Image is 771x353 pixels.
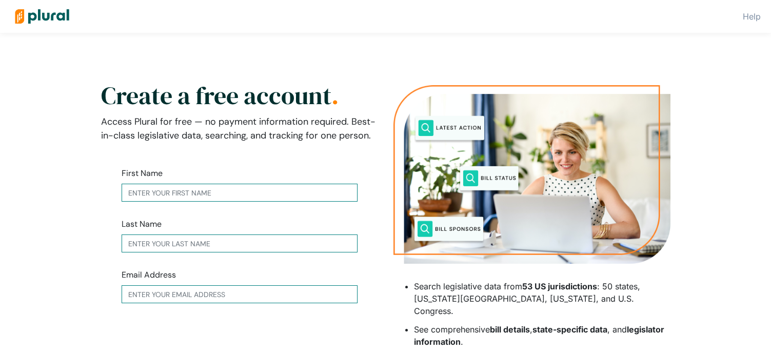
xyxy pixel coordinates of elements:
input: Enter your last name [122,234,358,252]
label: Email Address [122,269,176,281]
input: Enter your first name [122,184,358,202]
li: See comprehensive , , and . [414,323,670,348]
input: Enter your email address [122,285,358,303]
li: Search legislative data from : 50 states, [US_STATE][GEOGRAPHIC_DATA], [US_STATE], and U.S. Congr... [414,280,670,317]
h2: Create a free account [101,86,378,105]
span: . [331,79,339,112]
img: Person searching on their laptop for public policy information with search words of latest action... [393,85,670,264]
label: Last Name [122,218,162,230]
label: First Name [122,167,163,180]
strong: bill details [490,324,530,335]
strong: 53 US jurisdictions [522,281,597,291]
p: Access Plural for free — no payment information required. Best-in-class legislative data, searchi... [101,115,378,143]
strong: state-specific data [532,324,607,335]
a: Help [743,11,761,22]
